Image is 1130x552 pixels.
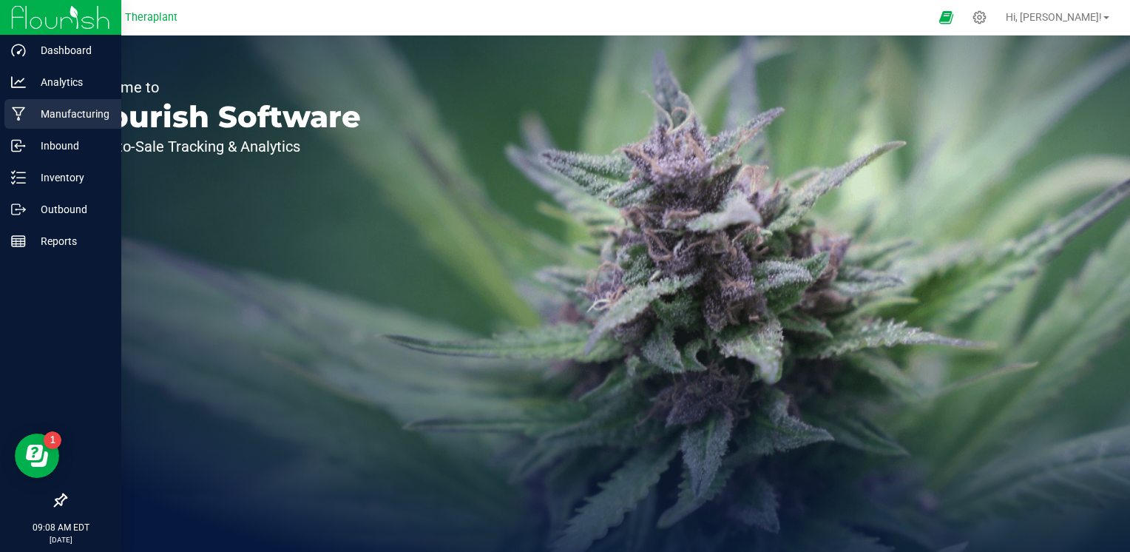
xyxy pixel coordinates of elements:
inline-svg: Manufacturing [11,107,26,121]
iframe: Resource center unread badge [44,431,61,449]
p: Seed-to-Sale Tracking & Analytics [80,139,361,154]
inline-svg: Analytics [11,75,26,90]
span: Theraplant [125,11,177,24]
p: Flourish Software [80,102,361,132]
iframe: Resource center [15,434,59,478]
div: Manage settings [970,10,989,24]
inline-svg: Inbound [11,138,26,153]
p: [DATE] [7,534,115,545]
span: Open Ecommerce Menu [930,3,963,32]
p: Reports [26,232,115,250]
p: Manufacturing [26,105,115,123]
inline-svg: Reports [11,234,26,249]
inline-svg: Outbound [11,202,26,217]
span: Hi, [PERSON_NAME]! [1006,11,1102,23]
p: Analytics [26,73,115,91]
p: Inbound [26,137,115,155]
p: 09:08 AM EDT [7,521,115,534]
inline-svg: Dashboard [11,43,26,58]
p: Outbound [26,201,115,218]
inline-svg: Inventory [11,170,26,185]
p: Inventory [26,169,115,186]
p: Dashboard [26,41,115,59]
p: Welcome to [80,80,361,95]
